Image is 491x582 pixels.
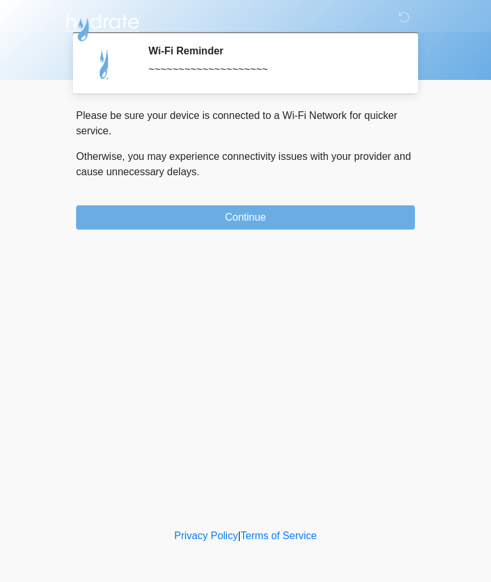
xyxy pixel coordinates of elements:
div: ~~~~~~~~~~~~~~~~~~~~ [148,62,396,77]
p: Please be sure your device is connected to a Wi-Fi Network for quicker service. [76,108,415,139]
a: Terms of Service [240,530,316,541]
a: Privacy Policy [175,530,238,541]
span: . [197,166,199,177]
img: Agent Avatar [86,45,124,83]
button: Continue [76,205,415,230]
p: Otherwise, you may experience connectivity issues with your provider and cause unnecessary delays [76,149,415,180]
a: | [238,530,240,541]
img: Hydrate IV Bar - Arcadia Logo [63,10,141,42]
